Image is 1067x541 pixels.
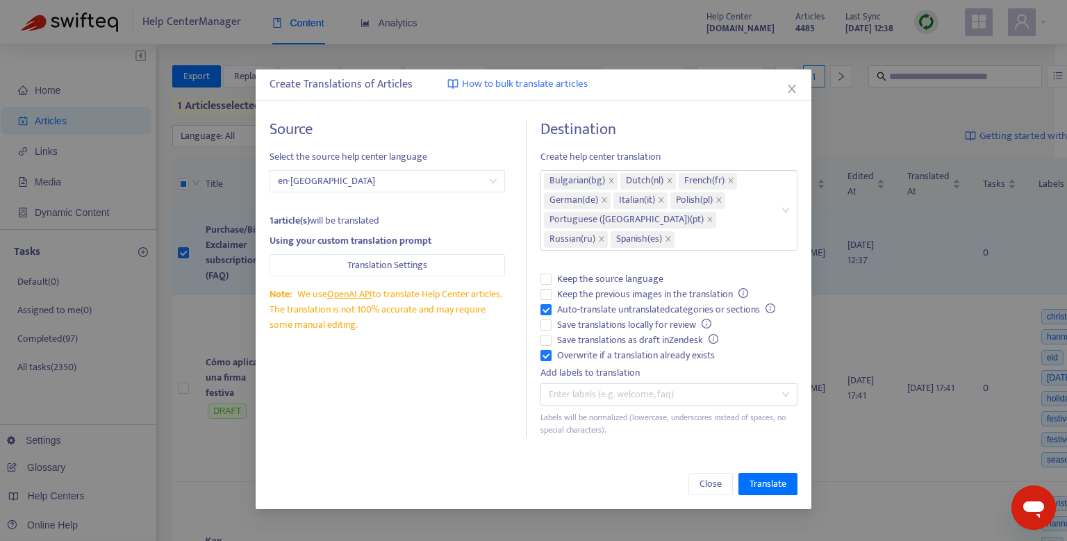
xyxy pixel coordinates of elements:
[598,235,605,244] span: close
[270,233,505,249] div: Using your custom translation prompt
[270,213,505,228] div: will be translated
[665,235,672,244] span: close
[766,303,775,313] span: info-circle
[270,286,292,302] span: Note:
[750,476,786,492] span: Translate
[549,231,595,248] span: Russian ( ru )
[616,231,662,248] span: Spanish ( es )
[447,76,588,92] a: How to bulk translate articles
[716,197,722,205] span: close
[462,76,588,92] span: How to bulk translate articles
[447,78,458,90] img: image-link
[626,173,663,190] span: Dutch ( nl )
[601,197,608,205] span: close
[270,254,505,276] button: Translation Settings
[347,258,427,273] span: Translation Settings
[327,286,372,302] a: OpenAI API
[270,149,505,165] span: Select the source help center language
[608,177,615,185] span: close
[540,411,797,438] div: Labels will be normalized (lowercase, underscores instead of spaces, no special characters).
[666,177,673,185] span: close
[270,213,310,228] strong: 1 article(s)
[781,206,790,215] span: close-circle
[738,473,797,495] button: Translate
[549,212,704,228] span: Portuguese ([GEOGRAPHIC_DATA]) ( pt )
[552,317,717,333] span: Save translations locally for review
[676,192,713,209] span: Polish ( pl )
[552,302,781,317] span: Auto-translate untranslated categories or sections
[549,192,598,209] span: German ( de )
[738,288,748,298] span: info-circle
[270,287,505,333] div: We use to translate Help Center articles. The translation is not 100% accurate and may require so...
[270,120,505,139] h4: Source
[688,473,733,495] button: Close
[549,173,605,190] span: Bulgarian ( bg )
[552,333,724,348] span: Save translations as draft in Zendesk
[786,83,797,94] span: close
[784,81,800,97] button: Close
[700,476,722,492] span: Close
[702,319,711,328] span: info-circle
[270,76,797,93] div: Create Translations of Articles
[552,272,669,287] span: Keep the source language
[540,149,797,165] span: Create help center translation
[684,173,725,190] span: French ( fr )
[552,287,754,302] span: Keep the previous images in the translation
[619,192,655,209] span: Italian ( it )
[658,197,665,205] span: close
[727,177,734,185] span: close
[540,120,797,139] h4: Destination
[552,348,720,363] span: Overwrite if a translation already exists
[1011,485,1056,530] iframe: Button to launch messaging window
[709,334,718,344] span: info-circle
[706,216,713,224] span: close
[540,365,797,381] div: Add labels to translation
[278,171,497,192] span: en-gb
